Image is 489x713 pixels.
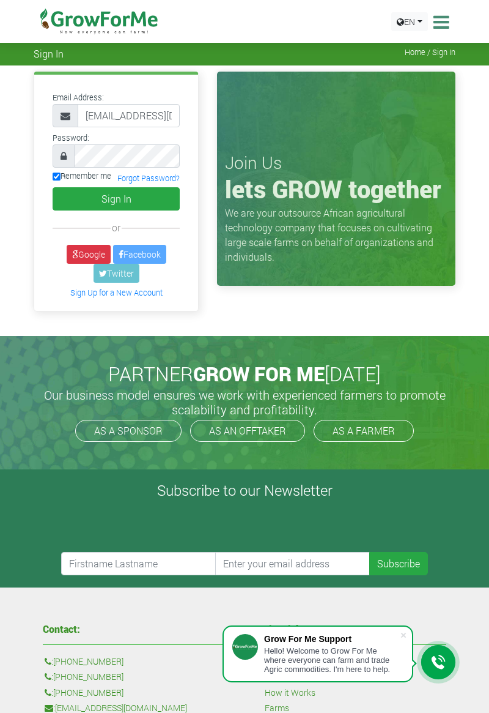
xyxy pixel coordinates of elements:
[190,420,305,442] a: AS AN OFFTAKER
[45,670,224,684] p: :
[193,360,325,387] span: GROW FOR ME
[43,624,226,634] h4: Contact:
[53,187,180,211] button: Sign In
[53,686,123,700] a: [PHONE_NUMBER]
[61,552,216,575] input: Firstname Lastname
[53,170,111,182] label: Remember me
[265,686,315,700] a: How it Works
[225,152,447,173] h3: Join Us
[61,504,247,552] iframe: reCAPTCHA
[53,92,104,103] label: Email Address:
[215,552,370,575] input: Enter your email address
[75,420,182,442] a: AS A SPONSOR
[45,686,224,700] p: :
[391,12,428,31] a: EN
[264,646,400,674] div: Hello! Welcome to Grow For Me where everyone can farm and trade Agric commodities. I'm here to help.
[78,104,180,127] input: Email Address
[53,132,89,144] label: Password:
[369,552,428,575] button: Subscribe
[34,48,64,59] span: Sign In
[53,670,123,684] a: [PHONE_NUMBER]
[405,48,455,57] span: Home / Sign In
[45,655,224,668] p: :
[264,634,400,644] div: Grow For Me Support
[39,362,450,386] h2: PARTNER [DATE]
[70,288,163,297] a: Sign Up for a New Account
[53,655,123,668] a: [PHONE_NUMBER]
[37,387,452,417] h5: Our business model ensures we work with experienced farmers to promote scalability and profitabil...
[225,206,447,264] p: We are your outsource African agricultural technology company that focuses on cultivating large s...
[53,173,61,181] input: Remember me
[67,245,111,264] a: Google
[314,420,414,442] a: AS A FARMER
[225,174,447,204] h1: lets GROW together
[117,173,180,183] a: Forgot Password?
[263,624,446,634] h4: Site Links:
[15,482,474,499] h4: Subscribe to our Newsletter
[53,220,180,235] div: or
